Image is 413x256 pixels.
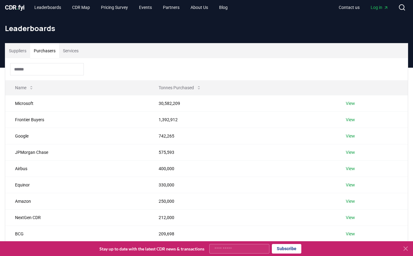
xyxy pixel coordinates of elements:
[346,117,355,123] a: View
[154,82,206,94] button: Tonnes Purchased
[149,144,336,160] td: 575,593
[334,2,393,13] nav: Main
[334,2,365,13] a: Contact us
[346,231,355,237] a: View
[214,2,233,13] a: Blog
[186,2,213,13] a: About Us
[149,209,336,226] td: 212,000
[5,209,149,226] td: NextGen CDR
[5,23,408,33] h1: Leaderboards
[149,111,336,128] td: 1,392,912
[5,3,25,12] a: CDR.fyi
[149,193,336,209] td: 250,000
[10,82,39,94] button: Name
[158,2,184,13] a: Partners
[346,100,355,106] a: View
[59,43,82,58] button: Services
[5,4,25,11] span: CDR fyi
[366,2,393,13] a: Log in
[96,2,133,13] a: Pricing Survey
[346,133,355,139] a: View
[149,226,336,242] td: 209,698
[346,166,355,172] a: View
[346,198,355,204] a: View
[29,2,66,13] a: Leaderboards
[5,144,149,160] td: JPMorgan Chase
[29,2,233,13] nav: Main
[5,226,149,242] td: BCG
[149,95,336,111] td: 30,582,209
[149,128,336,144] td: 742,265
[5,128,149,144] td: Google
[17,4,18,11] span: .
[5,43,30,58] button: Suppliers
[5,111,149,128] td: Frontier Buyers
[134,2,157,13] a: Events
[30,43,59,58] button: Purchasers
[149,160,336,177] td: 400,000
[149,177,336,193] td: 330,000
[346,149,355,155] a: View
[67,2,95,13] a: CDR Map
[346,214,355,221] a: View
[5,95,149,111] td: Microsoft
[5,177,149,193] td: Equinor
[346,182,355,188] a: View
[371,4,388,10] span: Log in
[5,193,149,209] td: Amazon
[5,160,149,177] td: Airbus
